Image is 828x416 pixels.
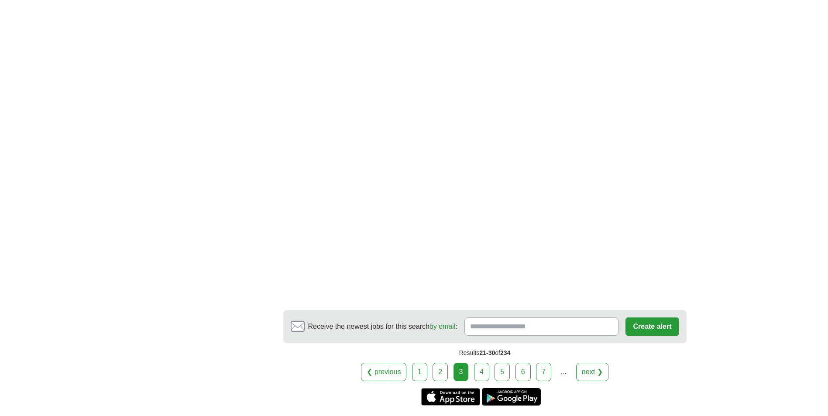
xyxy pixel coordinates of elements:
[361,363,406,381] a: ❮ previous
[555,363,572,381] div: ...
[482,388,541,406] a: Get the Android app
[474,363,489,381] a: 4
[454,363,469,381] div: 3
[421,388,480,406] a: Get the iPhone app
[576,363,608,381] a: next ❯
[433,363,448,381] a: 2
[495,363,510,381] a: 5
[536,363,551,381] a: 7
[308,321,457,332] span: Receive the newest jobs for this search :
[429,323,456,330] a: by email
[283,343,687,363] div: Results of
[515,363,531,381] a: 6
[625,317,679,336] button: Create alert
[479,349,495,356] span: 21-30
[412,363,427,381] a: 1
[500,349,510,356] span: 234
